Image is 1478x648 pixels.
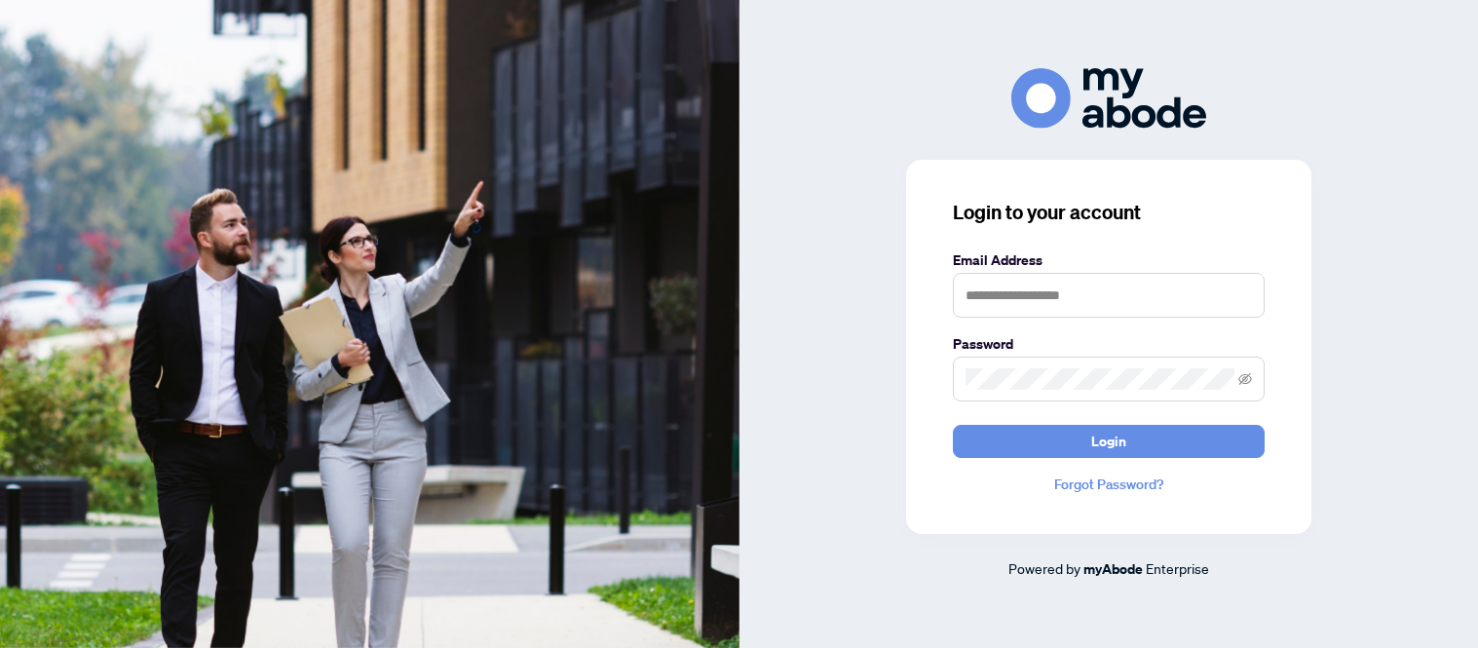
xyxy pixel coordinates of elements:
a: myAbode [1083,558,1143,580]
span: Login [1091,426,1126,457]
span: eye-invisible [1238,372,1252,386]
button: Login [953,425,1265,458]
span: Powered by [1008,559,1080,577]
label: Password [953,333,1265,355]
span: Enterprise [1146,559,1209,577]
img: ma-logo [1011,68,1206,128]
h3: Login to your account [953,199,1265,226]
a: Forgot Password? [953,474,1265,495]
label: Email Address [953,249,1265,271]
